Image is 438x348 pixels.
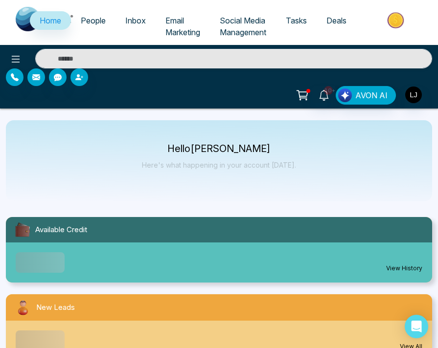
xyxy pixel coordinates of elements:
a: Tasks [276,11,317,30]
span: 10+ [324,86,333,95]
img: Lead Flow [338,88,352,102]
a: Deals [317,11,356,30]
img: Nova CRM Logo [16,7,74,31]
span: Available Credit [35,224,87,236]
button: AVON AI [336,86,396,105]
img: availableCredit.svg [14,221,31,239]
span: People [81,16,106,25]
p: Hello [PERSON_NAME] [142,145,296,153]
img: newLeads.svg [14,298,32,317]
span: AVON AI [355,89,388,101]
img: Market-place.gif [361,9,432,31]
span: Email Marketing [165,16,200,37]
span: Home [40,16,61,25]
a: Home [30,11,71,30]
a: People [71,11,115,30]
span: Deals [326,16,346,25]
p: Here's what happening in your account [DATE]. [142,161,296,169]
div: Open Intercom Messenger [405,315,428,338]
img: User Avatar [405,87,422,103]
span: Inbox [125,16,146,25]
span: New Leads [36,302,75,313]
a: Email Marketing [156,11,210,42]
span: Social Media Management [220,16,266,37]
a: Inbox [115,11,156,30]
a: Social Media Management [210,11,276,42]
a: View History [386,264,422,273]
span: Tasks [286,16,307,25]
a: 10+ [312,86,336,103]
